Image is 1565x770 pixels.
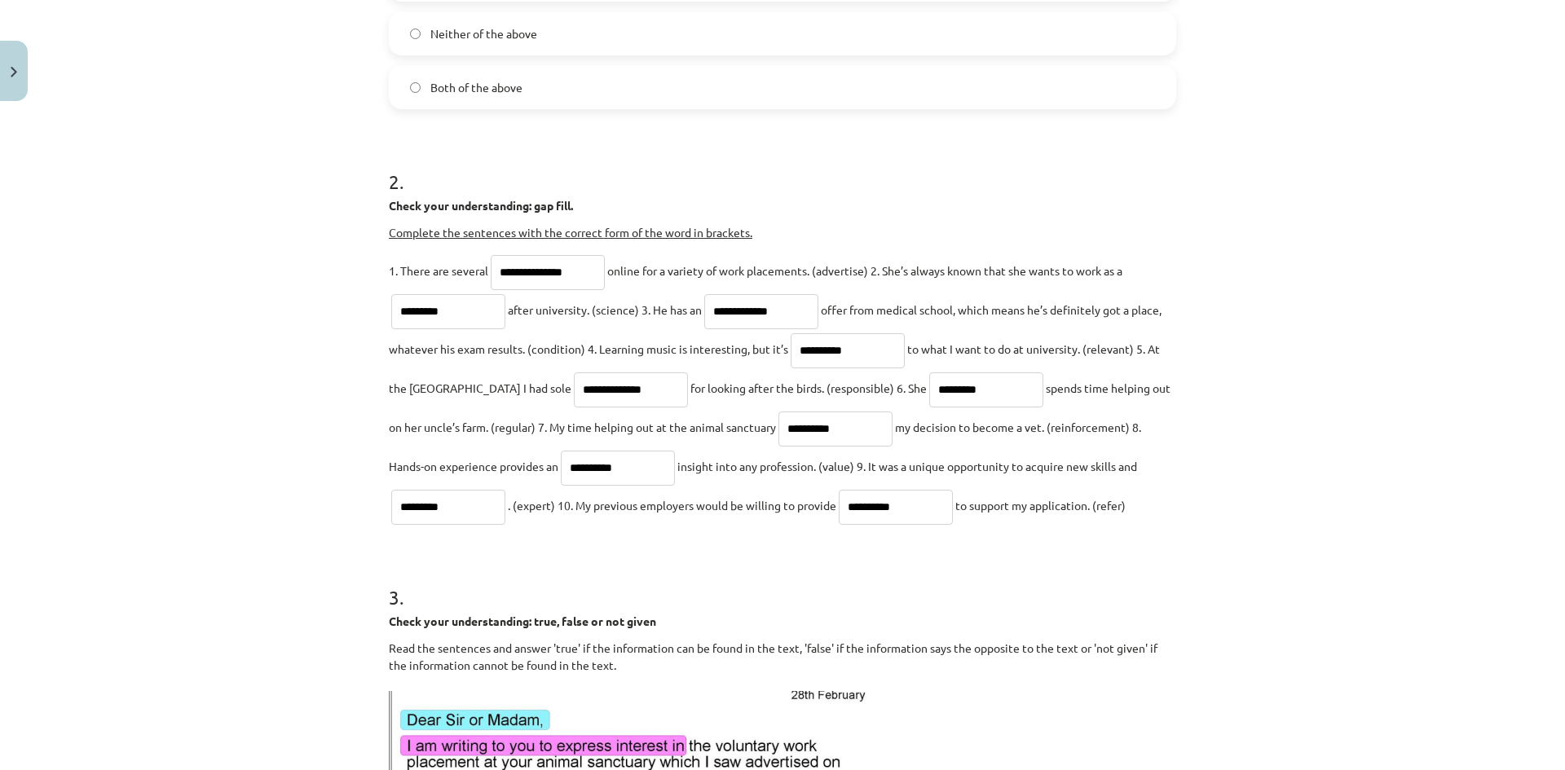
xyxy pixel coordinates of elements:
span: Both of the above [430,79,522,96]
input: Neither of the above [410,29,421,39]
strong: Check your understanding: gap fill. [389,198,573,213]
span: Neither of the above [430,25,537,42]
h1: 2 . [389,142,1176,192]
span: after university. (science) 3. He has an [508,302,702,317]
span: . (expert) 10. My previous employers would be willing to provide [508,498,836,513]
input: Both of the above [410,82,421,93]
strong: Check your understanding: true, false or not given [389,614,656,628]
u: Complete the sentences with the correct form of the word in brackets. [389,225,752,240]
span: for looking after the birds. (responsible) 6. She [690,381,927,395]
span: insight into any profession. (value) 9. It was a unique opportunity to acquire new skills and [677,459,1137,473]
span: to support my application. (refer) [955,498,1126,513]
img: icon-close-lesson-0947bae3869378f0d4975bcd49f059093ad1ed9edebbc8119c70593378902aed.svg [11,67,17,77]
span: online for a variety of work placements. (advertise) 2. She’s always known that she wants to work... [607,263,1122,278]
span: 1. There are several [389,263,488,278]
h1: 3 . [389,557,1176,608]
